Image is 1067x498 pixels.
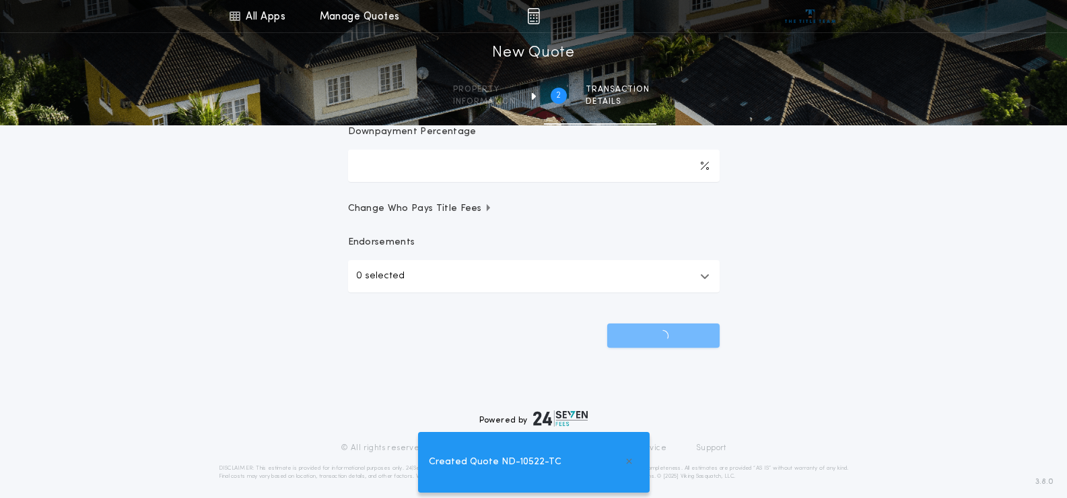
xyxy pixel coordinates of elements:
p: Endorsements [348,236,720,249]
span: information [453,96,516,107]
img: logo [533,410,588,427]
button: Change Who Pays Title Fees [348,202,720,216]
div: Powered by [479,410,588,427]
span: Change Who Pays Title Fees [348,202,493,216]
h1: New Quote [492,42,574,64]
span: Created Quote ND-10522-TC [429,455,561,470]
img: vs-icon [785,9,835,23]
span: Transaction [586,84,650,95]
button: 0 selected [348,260,720,292]
p: 0 selected [356,268,405,284]
span: details [586,96,650,107]
span: Property [453,84,516,95]
img: img [527,8,540,24]
p: Downpayment Percentage [348,125,477,139]
h2: 2 [556,90,561,101]
input: Downpayment Percentage [348,150,720,182]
